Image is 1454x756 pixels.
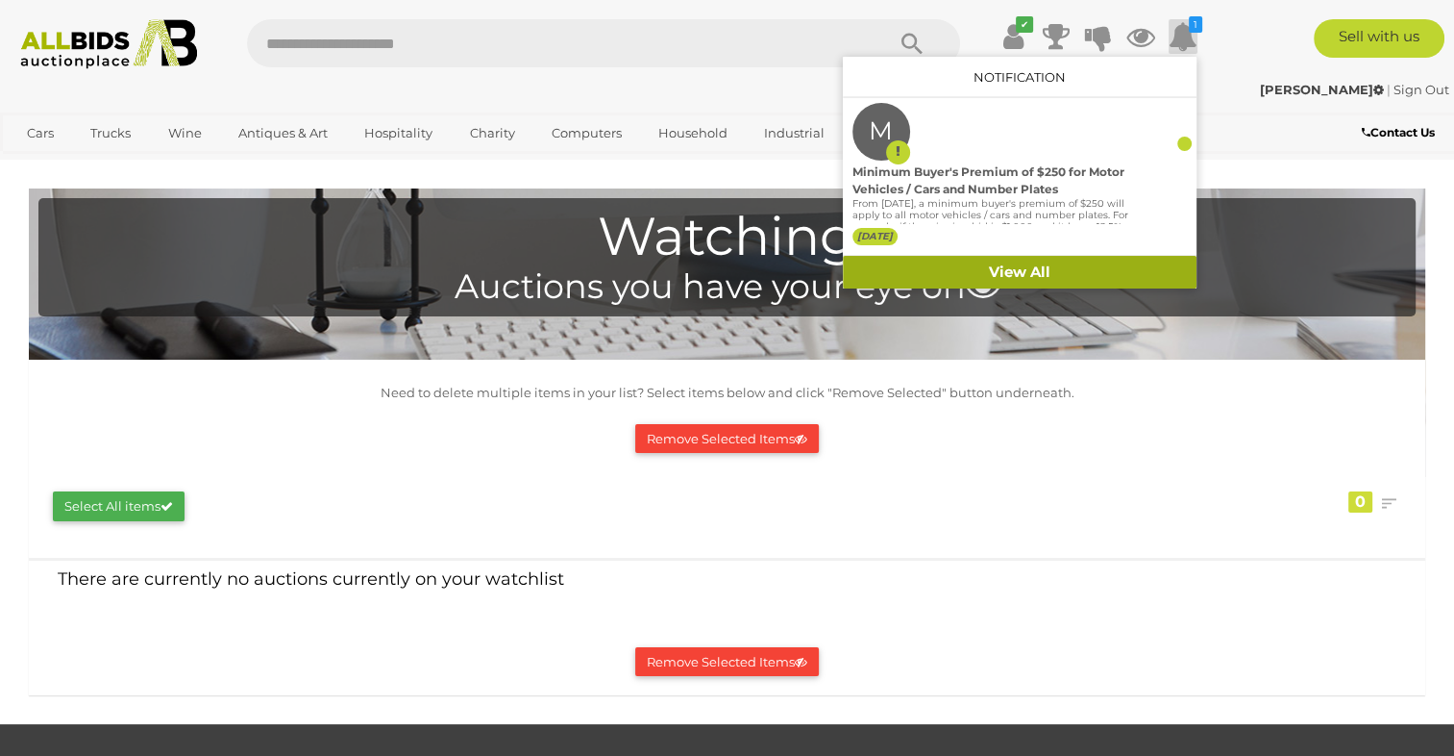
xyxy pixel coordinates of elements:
[14,149,176,181] a: [GEOGRAPHIC_DATA]
[1169,19,1197,54] a: 1
[864,19,960,67] button: Search
[635,647,819,677] button: Remove Selected Items
[14,117,66,149] a: Cars
[1387,82,1391,97] span: |
[646,117,740,149] a: Household
[1260,82,1387,97] a: [PERSON_NAME]
[352,117,445,149] a: Hospitality
[48,208,1406,266] h1: Watching
[53,491,185,521] button: Select All items
[38,382,1416,404] p: Need to delete multiple items in your list? Select items below and click "Remove Selected" button...
[456,117,527,149] a: Charity
[869,103,893,161] label: M
[852,228,898,245] label: [DATE]
[58,568,564,590] span: There are currently no auctions currently on your watchlist
[78,117,143,149] a: Trucks
[843,256,1196,290] a: View All
[973,69,1066,85] a: Notification
[226,117,340,149] a: Antiques & Art
[852,198,1129,290] p: From [DATE], a minimum buyer's premium of $250 will apply to all motor vehicles / cars and number...
[1189,16,1202,33] i: 1
[1260,82,1384,97] strong: [PERSON_NAME]
[48,268,1406,306] h4: Auctions you have your eye on
[156,117,214,149] a: Wine
[1393,82,1449,97] a: Sign Out
[1362,122,1440,143] a: Contact Us
[852,164,1129,198] div: Minimum Buyer's Premium of $250 for Motor Vehicles / Cars and Number Plates
[539,117,634,149] a: Computers
[11,19,207,69] img: Allbids.com.au
[999,19,1028,54] a: ✔
[1362,125,1435,139] b: Contact Us
[635,424,819,454] button: Remove Selected Items
[1348,491,1372,513] div: 0
[752,117,837,149] a: Industrial
[1314,19,1444,58] a: Sell with us
[1016,16,1033,33] i: ✔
